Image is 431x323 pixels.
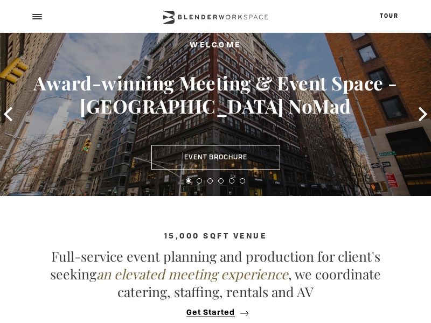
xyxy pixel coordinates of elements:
a: Tour [380,13,399,19]
h3: Award-winning Meeting & Event Space - [GEOGRAPHIC_DATA] NoMad [22,71,409,118]
button: Get Started [183,308,248,318]
h2: Welcome [22,39,409,52]
a: Event Brochure [151,145,280,170]
span: Get Started [186,309,235,317]
p: Full-service event planning and production for client's seeking , we coordinate catering, staffin... [27,247,404,300]
em: an elevated meeting experience [96,265,288,283]
h4: 15,000 sqft venue [22,232,409,241]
